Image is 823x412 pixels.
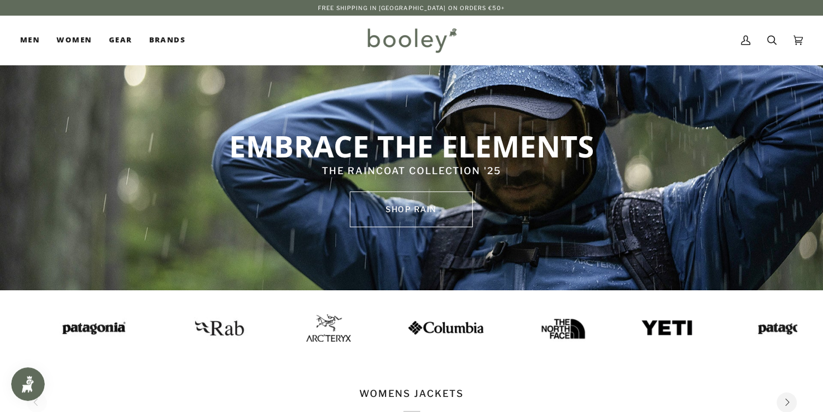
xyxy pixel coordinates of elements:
[149,35,185,46] span: Brands
[20,16,48,65] a: Men
[140,16,194,65] a: Brands
[101,16,141,65] a: Gear
[20,35,40,46] span: Men
[109,35,132,46] span: Gear
[318,3,505,12] p: Free Shipping in [GEOGRAPHIC_DATA] on Orders €50+
[56,35,92,46] span: Women
[11,367,45,401] iframe: Button to open loyalty program pop-up
[363,24,460,56] img: Booley
[170,127,653,164] p: EMBRACE THE ELEMENTS
[170,164,653,179] p: THE RAINCOAT COLLECTION '25
[48,16,100,65] a: Women
[350,191,473,227] a: SHOP rain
